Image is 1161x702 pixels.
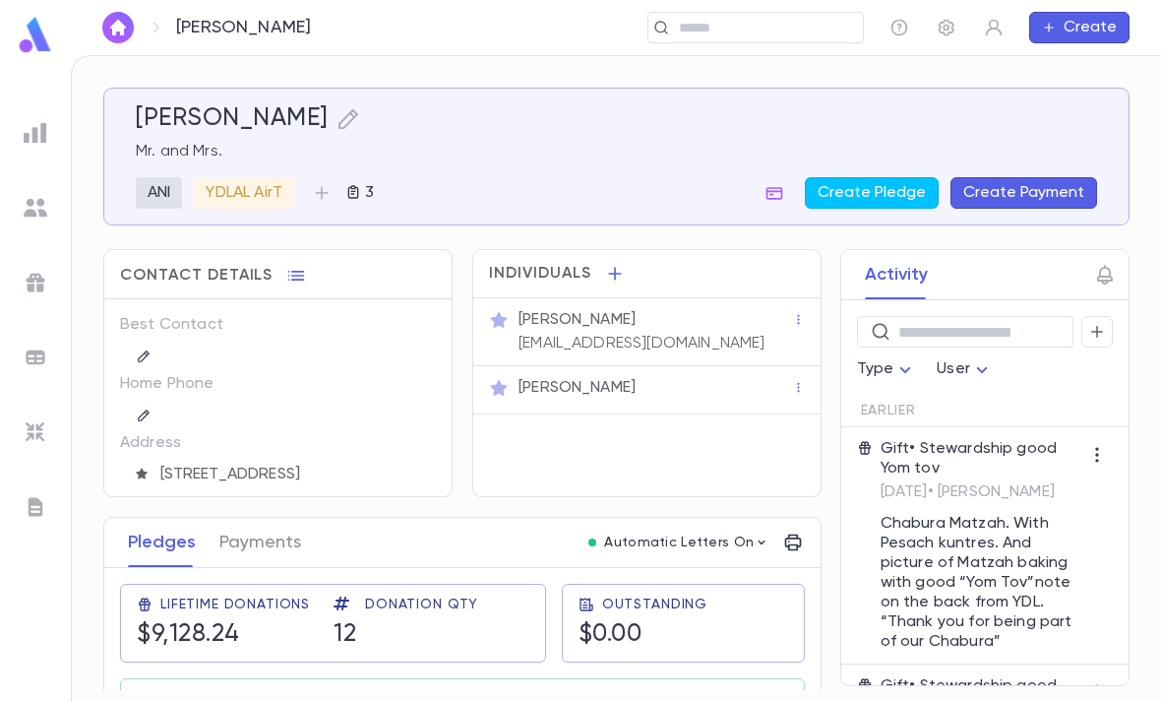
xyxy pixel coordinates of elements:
[602,597,707,612] span: Outstanding
[153,465,438,484] span: [STREET_ADDRESS]
[365,597,478,612] span: Donation Qty
[24,420,47,444] img: imports_grey.530a8a0e642e233f2baf0ef88e8c9fcb.svg
[937,361,970,377] span: User
[604,535,754,550] p: Automatic Letters On
[24,346,47,369] img: batches_grey.339ca447c9d9533ef1741baa751efc33.svg
[489,264,591,284] span: Individuals
[24,495,47,519] img: letters_grey.7941b92b52307dd3b8a917253454ce1c.svg
[579,620,642,650] h5: $0.00
[337,177,382,209] button: 3
[176,17,311,38] p: [PERSON_NAME]
[857,361,894,377] span: Type
[861,403,916,418] span: Earlier
[24,271,47,294] img: campaigns_grey.99e729a5f7ee94e3726e6486bddda8f1.svg
[194,177,294,209] div: YDLAL AirT
[136,104,329,134] h5: [PERSON_NAME]
[580,529,777,556] button: Automatic Letters On
[881,482,1081,502] p: [DATE] • [PERSON_NAME]
[120,309,233,341] p: Best Contact
[805,177,939,209] button: Create Pledge
[136,177,182,209] div: ANI
[1029,12,1130,43] button: Create
[120,488,233,520] p: Account ID
[857,351,918,389] div: Type
[865,250,928,299] button: Activity
[881,439,1081,479] p: Gift • Stewardship good Yom tov
[519,310,636,330] p: [PERSON_NAME]
[136,142,1097,161] p: Mr. and Mrs.
[519,378,636,398] p: [PERSON_NAME]
[16,16,55,54] img: logo
[219,518,301,567] button: Payments
[137,620,240,650] h5: $9,128.24
[206,183,282,203] p: YDLAL AirT
[24,121,47,145] img: reports_grey.c525e4749d1bce6a11f5fe2a8de1b229.svg
[148,183,170,203] p: ANI
[24,196,47,220] img: students_grey.60c7aba0da46da39d6d829b817ac14fc.svg
[128,518,196,567] button: Pledges
[361,183,374,203] p: 3
[120,266,273,286] span: Contact Details
[950,177,1097,209] button: Create Payment
[160,597,310,612] span: Lifetime Donations
[120,368,233,400] p: Home Phone
[106,20,130,35] img: home_white.a664292cf8c1dea59945f0da9f25487c.svg
[519,334,764,353] p: [EMAIL_ADDRESS][DOMAIN_NAME]
[937,351,994,389] div: User
[334,620,356,650] h5: 12
[881,514,1081,652] p: Chabura Matzah. With Pesach kuntres. And picture of Matzah baking with good “Yom Tov”note on the ...
[120,427,233,459] p: Address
